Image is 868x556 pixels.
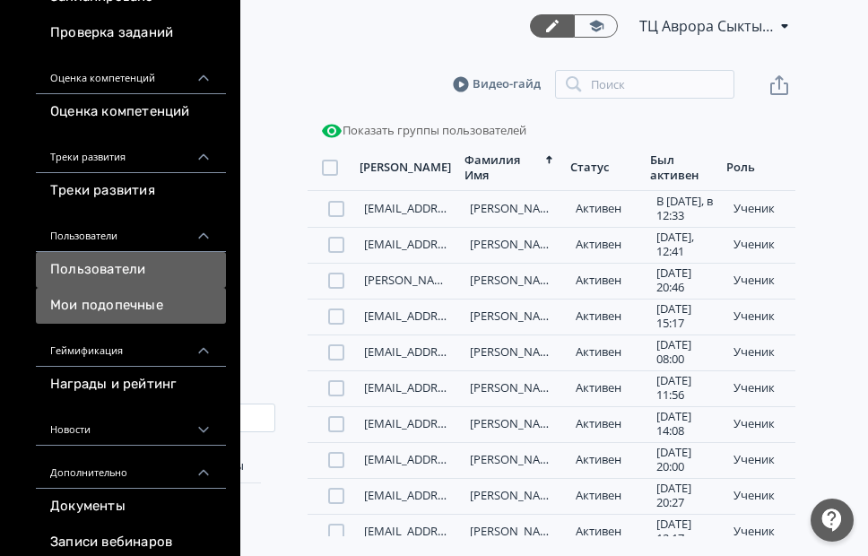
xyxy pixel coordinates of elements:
[576,453,638,467] div: Активен
[464,152,539,183] div: Фамилия Имя
[656,410,719,438] div: [DATE] 14:08
[656,338,719,366] div: [DATE] 08:00
[576,274,638,288] div: Активен
[470,415,560,431] a: [PERSON_NAME]
[576,309,638,324] div: Активен
[656,302,719,330] div: [DATE] 15:17
[574,14,618,38] a: Переключиться в режим ученика
[360,160,451,175] div: [PERSON_NAME]
[36,209,226,252] div: Пользователи
[576,489,638,503] div: Активен
[733,309,788,324] div: ученик
[470,272,560,288] a: [PERSON_NAME]
[576,238,638,252] div: Активен
[36,446,226,489] div: Дополнительно
[364,236,553,252] a: [EMAIL_ADDRESS][DOMAIN_NAME]
[733,381,788,395] div: ученик
[656,266,719,294] div: [DATE] 20:46
[36,252,226,288] a: Пользователи
[576,525,638,539] div: Активен
[656,482,719,509] div: [DATE] 20:27
[364,379,553,395] a: [EMAIL_ADDRESS][DOMAIN_NAME]
[726,160,755,175] div: Роль
[36,130,226,173] div: Треки развития
[36,403,226,446] div: Новости
[364,308,553,324] a: [EMAIL_ADDRESS][DOMAIN_NAME]
[570,160,609,175] div: Статус
[364,451,553,467] a: [EMAIL_ADDRESS][DOMAIN_NAME]
[656,230,719,258] div: [DATE], 12:41
[650,152,706,183] div: Был активен
[36,15,226,51] a: Проверка заданий
[36,367,226,403] a: Награды и рейтинг
[656,517,719,545] div: [DATE] 12:17
[733,453,788,467] div: ученик
[656,374,719,402] div: [DATE] 11:56
[470,451,560,467] a: [PERSON_NAME]
[470,523,560,539] a: [PERSON_NAME]
[733,489,788,503] div: ученик
[36,324,226,367] div: Геймификация
[364,487,553,503] a: [EMAIL_ADDRESS][DOMAIN_NAME]
[733,238,788,252] div: ученик
[470,379,560,395] a: [PERSON_NAME]
[470,200,560,216] a: [PERSON_NAME]
[364,272,734,288] a: [PERSON_NAME][EMAIL_ADDRESS][PERSON_NAME][DOMAIN_NAME]
[639,15,774,37] span: ТЦ Аврора Сыктывкар СИН 6412672
[364,200,553,216] a: [EMAIL_ADDRESS][DOMAIN_NAME]
[364,343,553,360] a: [EMAIL_ADDRESS][DOMAIN_NAME]
[656,195,719,222] div: В [DATE], в 12:33
[364,523,553,539] a: [EMAIL_ADDRESS][DOMAIN_NAME]
[768,74,790,96] svg: Экспорт пользователей файлом
[733,345,788,360] div: ученик
[733,417,788,431] div: ученик
[317,117,530,145] button: Показать группы пользователей
[656,446,719,473] div: [DATE] 20:00
[364,415,553,431] a: [EMAIL_ADDRESS][DOMAIN_NAME]
[576,417,638,431] div: Активен
[470,236,560,252] a: [PERSON_NAME]
[576,345,638,360] div: Активен
[36,94,226,130] a: Оценка компетенций
[453,75,541,93] a: Видео-гайд
[470,343,560,360] a: [PERSON_NAME]
[36,51,226,94] div: Оценка компетенций
[733,202,788,216] div: ученик
[733,274,788,288] div: ученик
[733,525,788,539] div: ученик
[36,173,226,209] a: Треки развития
[470,487,560,503] a: [PERSON_NAME]
[470,308,560,324] a: [PERSON_NAME]
[576,381,638,395] div: Активен
[36,288,226,324] a: Мои подопечные
[576,202,638,216] div: Активен
[36,489,226,525] a: Документы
